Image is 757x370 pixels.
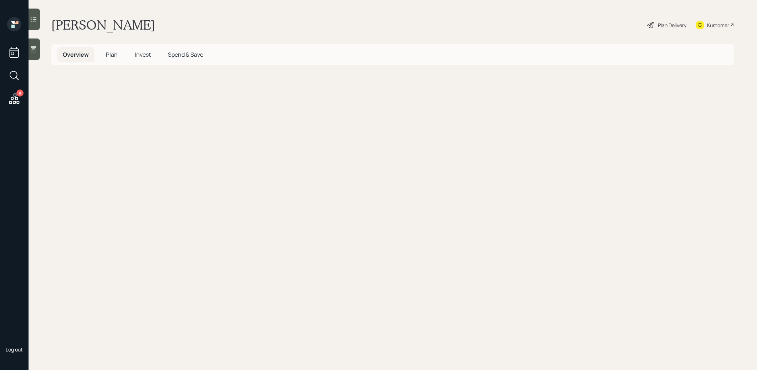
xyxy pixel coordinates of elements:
span: Plan [106,51,118,58]
div: Kustomer [707,21,729,29]
div: 8 [16,89,24,97]
span: Spend & Save [168,51,203,58]
img: treva-nostdahl-headshot.png [7,323,21,338]
span: Overview [63,51,89,58]
h1: [PERSON_NAME] [51,17,155,33]
div: Plan Delivery [658,21,686,29]
span: Invest [135,51,151,58]
div: Log out [6,346,23,353]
